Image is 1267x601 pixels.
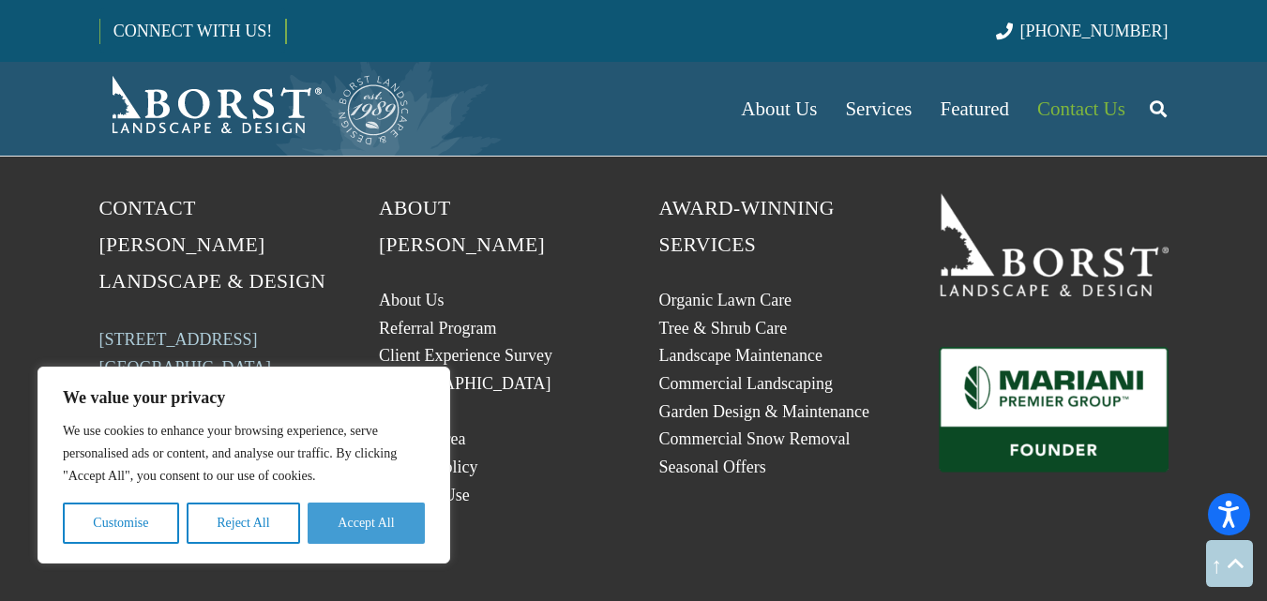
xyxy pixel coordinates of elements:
[38,367,450,563] div: We value your privacy
[308,503,425,544] button: Accept All
[379,486,470,504] a: Terms of Use
[996,22,1168,40] a: [PHONE_NUMBER]
[379,197,545,256] span: About [PERSON_NAME]
[845,98,912,120] span: Services
[727,62,831,156] a: About Us
[63,503,179,544] button: Customise
[741,98,817,120] span: About Us
[99,197,326,293] span: Contact [PERSON_NAME] Landscape & Design
[379,346,552,365] a: Client Experience Survey
[659,319,788,338] a: Tree & Shrub Care
[1139,85,1177,132] a: Search
[1023,62,1139,156] a: Contact Us
[379,319,496,338] a: Referral Program
[659,374,833,393] a: Commercial Landscaping
[659,346,822,365] a: Landscape Maintenance
[99,330,272,377] a: [STREET_ADDRESS][GEOGRAPHIC_DATA]
[63,386,425,409] p: We value your privacy
[187,503,300,544] button: Reject All
[1206,540,1253,587] a: Back to top
[939,190,1169,295] a: 19BorstLandscape_Logo_W
[941,98,1009,120] span: Featured
[831,62,926,156] a: Services
[927,62,1023,156] a: Featured
[99,71,411,146] a: Borst-Logo
[659,291,792,309] a: Organic Lawn Care
[100,8,285,53] a: CONNECT WITH US!
[63,420,425,488] p: We use cookies to enhance your browsing experience, serve personalised ads or content, and analys...
[659,429,851,448] a: Commercial Snow Removal
[1037,98,1125,120] span: Contact Us
[659,402,869,421] a: Garden Design & Maintenance
[659,458,766,476] a: Seasonal Offers
[379,291,445,309] a: About Us
[659,197,835,256] span: Award-Winning Services
[379,374,551,393] a: [GEOGRAPHIC_DATA]
[939,347,1169,473] a: Mariani_Badge_Full_Founder
[1020,22,1169,40] span: [PHONE_NUMBER]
